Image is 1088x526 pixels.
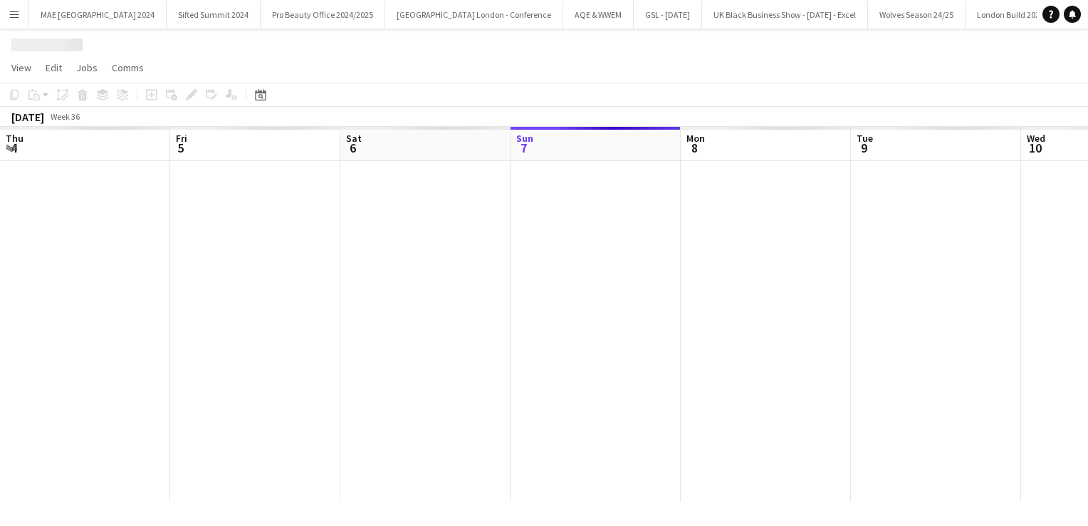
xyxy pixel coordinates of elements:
button: Sifted Summit 2024 [167,1,261,29]
button: UK Black Business Show - [DATE] - Excel [702,1,868,29]
button: [GEOGRAPHIC_DATA] London - Conference [385,1,563,29]
a: Edit [40,58,68,77]
button: GSL - [DATE] [634,1,702,29]
span: View [11,61,31,74]
span: 5 [174,140,187,156]
span: Jobs [76,61,98,74]
span: 9 [854,140,873,156]
span: 10 [1025,140,1045,156]
span: Week 36 [47,111,83,122]
button: Wolves Season 24/25 [868,1,966,29]
a: View [6,58,37,77]
span: 8 [684,140,705,156]
button: MAE [GEOGRAPHIC_DATA] 2024 [29,1,167,29]
span: Sat [346,132,362,145]
span: Sun [516,132,533,145]
div: [DATE] [11,110,44,124]
span: Fri [176,132,187,145]
span: 4 [4,140,23,156]
a: Comms [106,58,150,77]
a: Jobs [70,58,103,77]
span: 6 [344,140,362,156]
button: AQE & WWEM [563,1,634,29]
span: Comms [112,61,144,74]
span: Mon [686,132,705,145]
span: Wed [1027,132,1045,145]
span: Tue [857,132,873,145]
span: Edit [46,61,62,74]
button: Pro Beauty Office 2024/2025 [261,1,385,29]
button: London Build 2024 [966,1,1056,29]
span: 7 [514,140,533,156]
span: Thu [6,132,23,145]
